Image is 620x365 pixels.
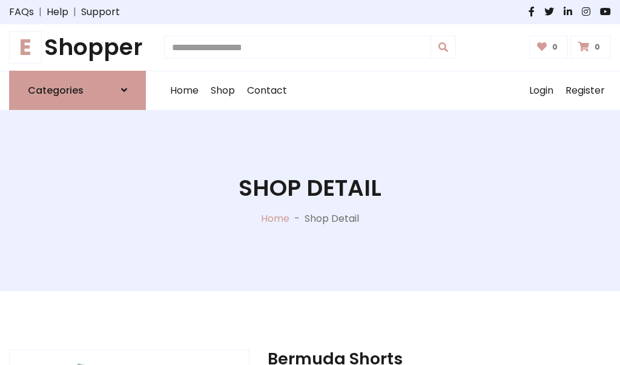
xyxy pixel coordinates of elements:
span: 0 [549,42,561,53]
span: E [9,31,42,63]
a: Login [523,71,559,110]
h6: Categories [28,85,84,96]
a: Home [164,71,205,110]
p: - [289,212,305,226]
a: 0 [529,36,569,59]
span: | [68,5,81,19]
a: 0 [570,36,611,59]
p: Shop Detail [305,212,359,226]
a: Home [261,212,289,225]
a: Support [81,5,120,19]
a: Categories [9,71,146,110]
a: FAQs [9,5,34,19]
a: Contact [241,71,293,110]
span: | [34,5,47,19]
a: Shop [205,71,241,110]
a: EShopper [9,34,146,61]
a: Register [559,71,611,110]
h1: Shopper [9,34,146,61]
span: 0 [592,42,603,53]
h1: Shop Detail [239,175,381,202]
a: Help [47,5,68,19]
